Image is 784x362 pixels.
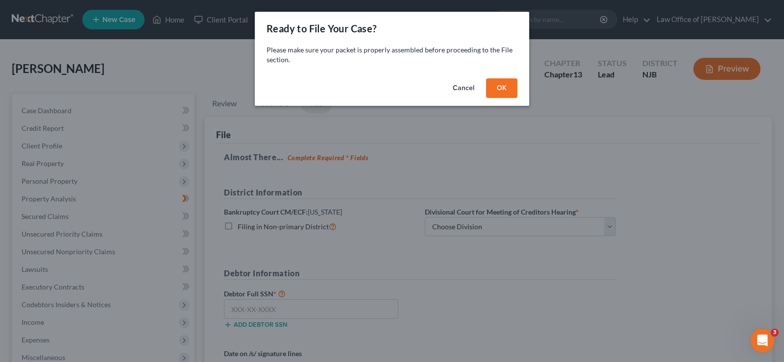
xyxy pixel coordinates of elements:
span: 3 [771,329,779,337]
p: Please make sure your packet is properly assembled before proceeding to the File section. [267,45,517,65]
button: OK [486,78,517,98]
iframe: Intercom live chat [751,329,774,352]
button: Cancel [445,78,482,98]
div: Ready to File Your Case? [267,22,377,35]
